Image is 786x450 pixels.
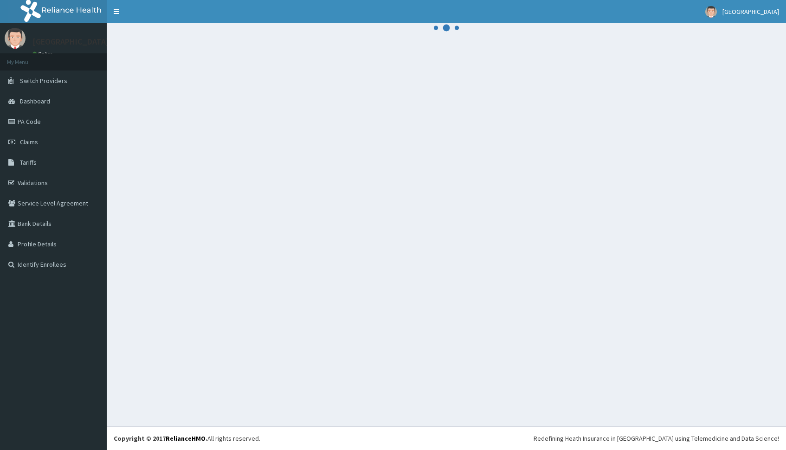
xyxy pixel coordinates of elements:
span: Dashboard [20,97,50,105]
span: [GEOGRAPHIC_DATA] [722,7,779,16]
img: User Image [5,28,26,49]
a: RelianceHMO [166,434,206,443]
img: User Image [705,6,717,18]
span: Switch Providers [20,77,67,85]
footer: All rights reserved. [107,426,786,450]
p: [GEOGRAPHIC_DATA] [32,38,109,46]
svg: audio-loading [432,14,460,42]
strong: Copyright © 2017 . [114,434,207,443]
span: Claims [20,138,38,146]
a: Online [32,51,55,57]
div: Redefining Heath Insurance in [GEOGRAPHIC_DATA] using Telemedicine and Data Science! [534,434,779,443]
span: Tariffs [20,158,37,167]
